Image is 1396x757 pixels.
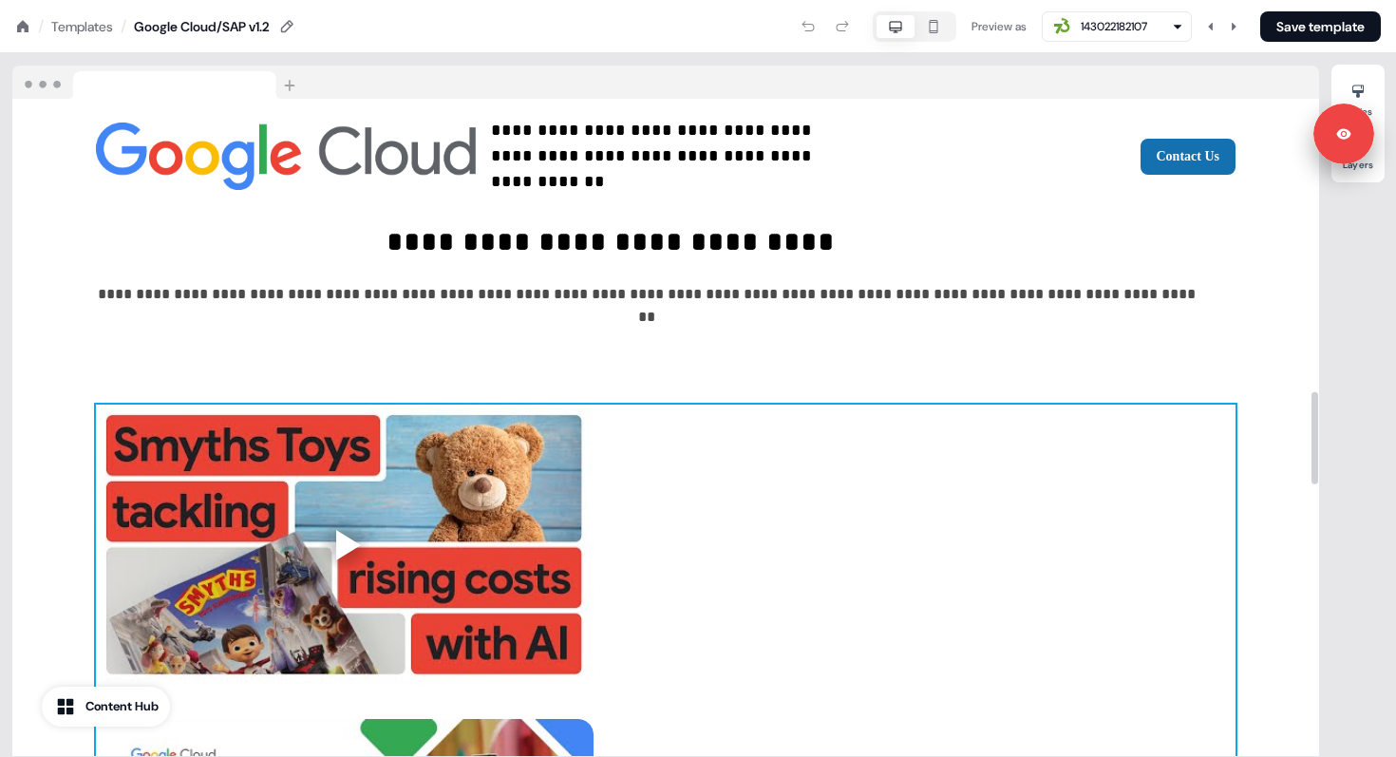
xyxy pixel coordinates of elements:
div: / [121,16,126,37]
div: Google Cloud/SAP v1.2 [134,17,270,36]
div: Contact Us [851,139,1236,175]
button: 143022182107 [1042,11,1192,42]
button: Content Hub [42,687,170,727]
div: Preview as [972,17,1027,36]
button: Contact Us [1141,139,1236,175]
div: / [38,16,44,37]
div: Content Hub [85,697,159,716]
button: Styles [1331,76,1385,118]
a: Templates [51,17,113,36]
img: Browser topbar [12,66,304,100]
button: Save template [1260,11,1381,42]
img: Image [96,114,476,199]
div: 143022182107 [1081,17,1147,36]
